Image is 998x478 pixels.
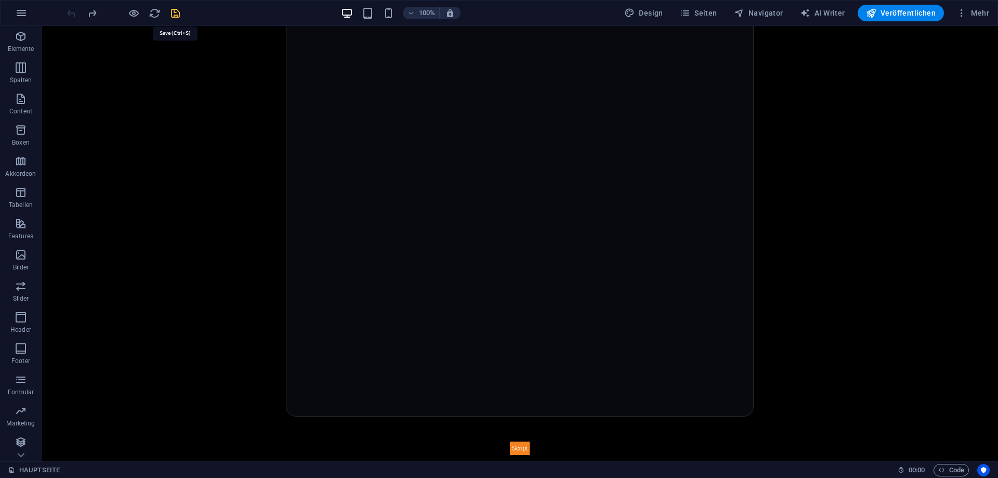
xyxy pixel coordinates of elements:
[13,294,29,303] p: Slider
[624,8,663,18] span: Design
[730,5,787,21] button: Navigator
[8,464,60,476] a: Klick, um Auswahl aufzuheben. Doppelklick öffnet Seitenverwaltung
[13,263,29,272] p: Bilder
[10,326,31,334] p: Header
[938,464,964,476] span: Code
[9,107,32,115] p: Content
[734,8,783,18] span: Navigator
[977,464,990,476] button: Usercentrics
[796,5,849,21] button: AI Writer
[866,8,936,18] span: Veröffentlichen
[169,7,181,19] button: save
[403,7,440,19] button: 100%
[9,201,33,209] p: Tabellen
[680,8,717,18] span: Seiten
[8,388,34,396] p: Formular
[10,76,32,84] p: Spalten
[800,8,845,18] span: AI Writer
[418,7,435,19] h6: 100%
[620,5,667,21] button: Design
[620,5,667,21] div: Design (Strg+Alt+Y)
[909,464,925,476] span: 00 00
[12,138,30,147] p: Boxen
[934,464,969,476] button: Code
[956,8,989,18] span: Mehr
[952,5,993,21] button: Mehr
[86,7,98,19] i: Wiederholen: HTML ändern (Strg + Y, ⌘+Y)
[858,5,944,21] button: Veröffentlichen
[11,357,30,365] p: Footer
[898,464,925,476] h6: Session-Zeit
[86,7,98,19] button: redo
[8,232,33,240] p: Features
[8,45,34,53] p: Elemente
[916,466,917,474] span: :
[149,7,161,19] i: Seite neu laden
[445,8,455,18] i: Bei Größenänderung Zoomstufe automatisch an das gewählte Gerät anpassen.
[5,170,36,178] p: Akkordeon
[676,5,721,21] button: Seiten
[6,419,35,428] p: Marketing
[148,7,161,19] button: reload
